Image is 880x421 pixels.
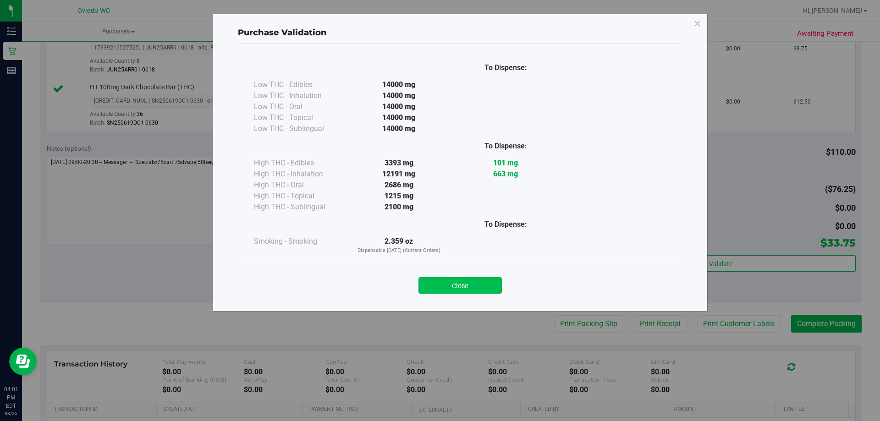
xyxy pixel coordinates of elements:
[452,141,559,152] div: To Dispense:
[346,123,452,134] div: 14000 mg
[254,79,346,90] div: Low THC - Edibles
[346,90,452,101] div: 14000 mg
[9,348,37,375] iframe: Resource center
[346,247,452,255] p: Dispensable [DATE] (Current Orders)
[254,112,346,123] div: Low THC - Topical
[238,27,327,38] span: Purchase Validation
[452,62,559,73] div: To Dispense:
[346,180,452,191] div: 2686 mg
[254,202,346,213] div: High THC - Sublingual
[346,112,452,123] div: 14000 mg
[254,123,346,134] div: Low THC - Sublingual
[346,169,452,180] div: 12191 mg
[346,236,452,255] div: 2.359 oz
[346,101,452,112] div: 14000 mg
[493,169,518,178] strong: 663 mg
[254,169,346,180] div: High THC - Inhalation
[346,79,452,90] div: 14000 mg
[452,219,559,230] div: To Dispense:
[418,277,502,294] button: Close
[254,101,346,112] div: Low THC - Oral
[346,158,452,169] div: 3393 mg
[254,158,346,169] div: High THC - Edibles
[254,90,346,101] div: Low THC - Inhalation
[346,191,452,202] div: 1215 mg
[254,191,346,202] div: High THC - Topical
[254,236,346,247] div: Smoking - Smoking
[254,180,346,191] div: High THC - Oral
[346,202,452,213] div: 2100 mg
[493,159,518,167] strong: 101 mg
